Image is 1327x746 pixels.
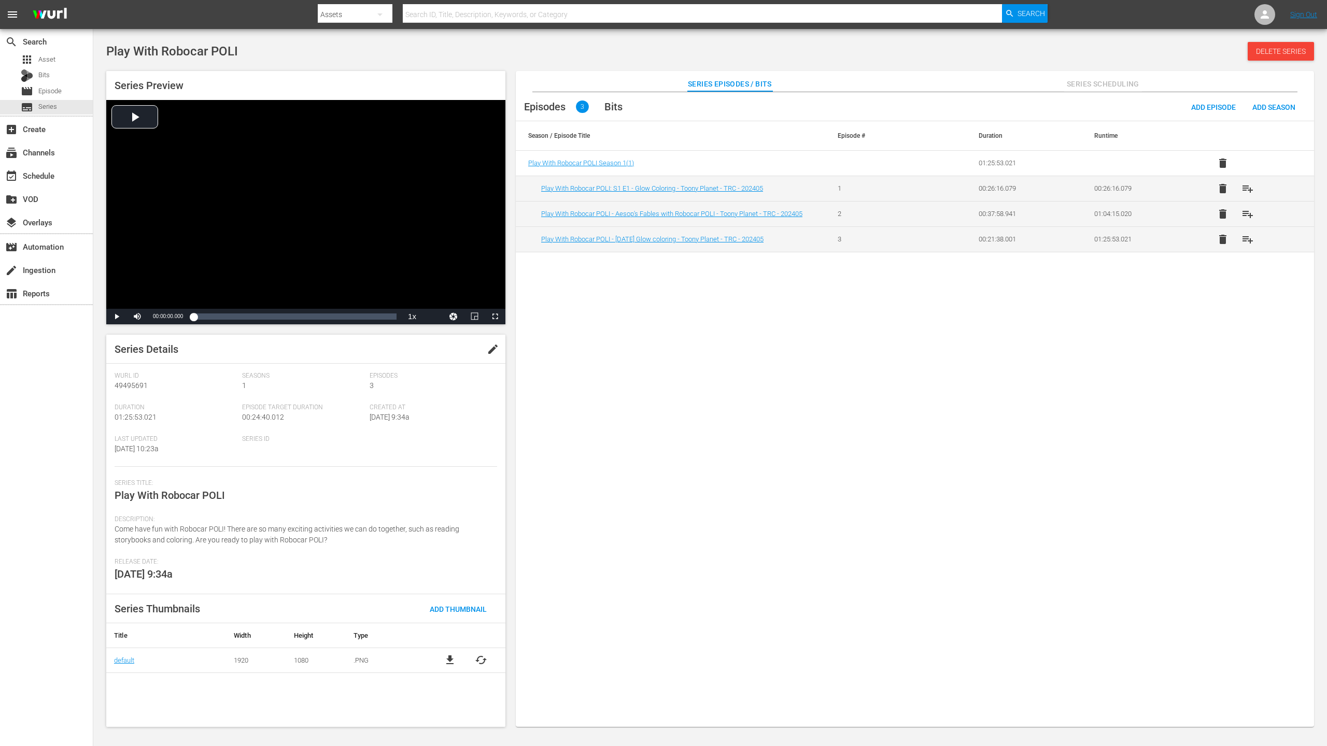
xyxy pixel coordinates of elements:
span: Channels [5,147,18,159]
a: Sign Out [1290,10,1317,19]
span: Overlays [5,217,18,229]
button: Add Episode [1183,97,1244,116]
div: Bits [21,69,33,82]
div: Video Player [106,100,505,324]
span: Add Thumbnail [421,605,495,613]
span: Duration [115,404,237,412]
span: 00:00:00.000 [153,313,183,319]
button: Add Season [1244,97,1304,116]
span: Series ID [242,435,364,443]
span: VOD [5,193,18,206]
span: Series [21,101,33,113]
button: playlist_add [1235,202,1260,226]
span: Automation [5,241,18,253]
th: Runtime [1082,121,1198,150]
span: Episodes [524,101,566,113]
span: menu [6,8,19,21]
button: playlist_add [1235,227,1260,252]
td: .PNG [346,648,426,672]
span: Play With Robocar POLI [106,44,238,59]
a: Play With Robocar POLI - [DATE] Glow coloring - Toony Planet - TRC - 202405 [541,235,764,243]
th: Duration [966,121,1082,150]
span: 01:25:53.021 [115,413,157,421]
span: Schedule [5,170,18,182]
span: Add Episode [1183,103,1244,111]
span: Create [5,123,18,136]
a: Play With Robocar POLI Season 1(1) [528,159,634,167]
span: Ingestion [5,264,18,277]
span: Series Preview [115,79,183,92]
td: 01:25:53.021 [966,151,1082,176]
button: Playback Rate [402,309,422,324]
span: delete [1217,182,1229,195]
button: Picture-in-Picture [464,309,485,324]
button: delete [1210,151,1235,176]
td: 3 [825,226,941,252]
a: file_download [444,654,456,666]
td: 01:25:53.021 [1082,226,1198,252]
span: Episode [38,86,62,96]
span: Episode Target Duration [242,404,364,412]
span: delete [1217,157,1229,169]
th: Season / Episode Title [516,121,825,150]
span: delete [1217,208,1229,220]
span: 3 [576,101,589,113]
td: 1 [825,176,941,201]
th: Width [226,623,286,648]
span: Seasons [242,372,364,380]
span: playlist_add [1241,208,1254,220]
span: [DATE] 10:23a [115,444,159,453]
span: [DATE] 9:34a [370,413,410,421]
span: Episode [21,85,33,97]
img: ans4CAIJ8jUAAAAAAAAAAAAAAAAAAAAAAAAgQb4GAAAAAAAAAAAAAAAAAAAAAAAAJMjXAAAAAAAAAAAAAAAAAAAAAAAAgAT5G... [25,3,75,27]
span: Series Scheduling [1064,78,1142,91]
span: 3 [370,381,374,390]
button: Play [106,309,127,324]
span: Add Season [1244,103,1304,111]
div: Progress Bar [193,313,397,320]
th: Type [346,623,426,648]
span: Wurl Id [115,372,237,380]
span: Search [1018,4,1045,23]
a: Play With Robocar POLI: S1 E1 - Glow Coloring - Toony Planet - TRC - 202405 [541,184,763,192]
span: Series [38,102,57,112]
span: Reports [5,288,18,300]
span: edit [487,343,499,355]
span: Search [5,36,18,48]
td: 1080 [286,648,346,672]
span: [DATE] 9:34a [115,568,173,580]
span: 49495691 [115,381,148,390]
span: Delete Series [1248,47,1314,55]
span: Series Episodes / Bits [688,78,772,91]
td: 1920 [226,648,286,672]
span: Asset [21,53,33,66]
button: delete [1210,227,1235,252]
button: cached [475,654,487,666]
td: 00:37:58.941 [966,201,1082,226]
td: 00:26:16.079 [1082,176,1198,201]
span: Created At [370,404,492,412]
td: 2 [825,201,941,226]
span: playlist_add [1241,233,1254,246]
button: Jump To Time [443,309,464,324]
button: delete [1210,176,1235,201]
button: Search [1002,4,1048,23]
button: edit [481,337,505,362]
span: Release Date: [115,558,492,566]
th: Title [106,623,226,648]
th: Height [286,623,346,648]
span: Series Thumbnails [115,602,200,615]
button: Fullscreen [485,309,505,324]
span: Play With Robocar POLI [115,489,225,501]
span: 00:24:40.012 [242,413,284,421]
button: delete [1210,202,1235,226]
span: Come have fun with Robocar POLI! There are so many exciting activities we can do together, such a... [115,525,459,544]
button: Delete Series [1248,42,1314,61]
td: 00:21:38.001 [966,226,1082,252]
span: Bits [38,70,50,80]
span: Episodes [370,372,492,380]
span: Asset [38,54,55,65]
td: 01:04:15.020 [1082,201,1198,226]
